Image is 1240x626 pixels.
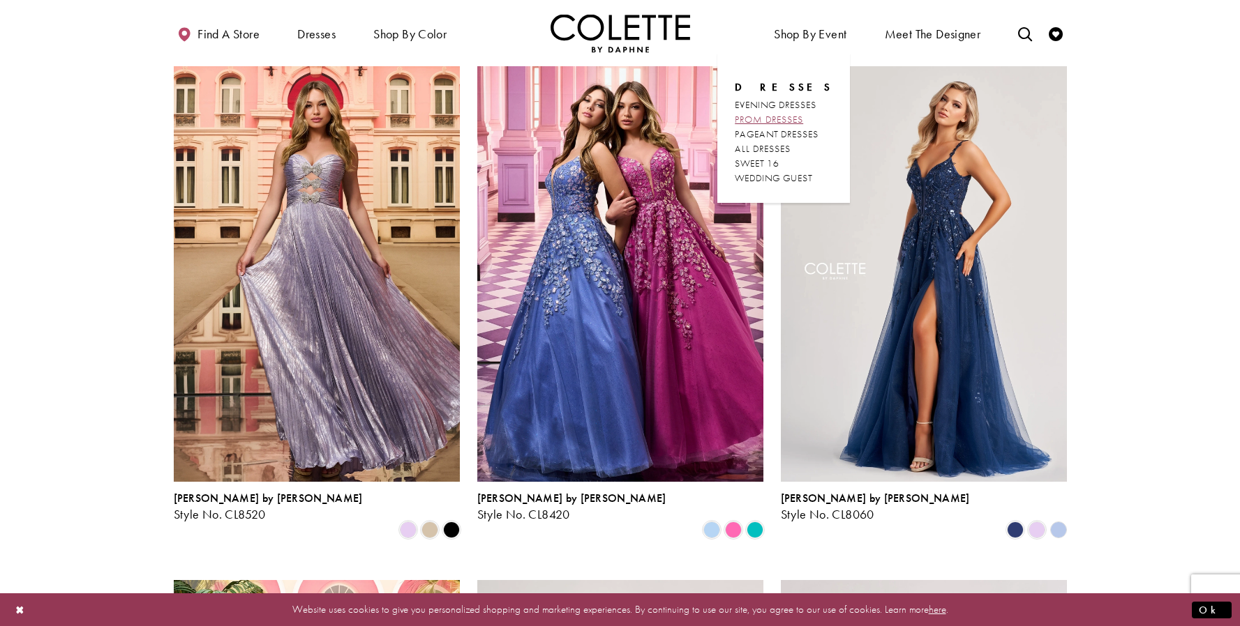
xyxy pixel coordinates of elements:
span: Shop by color [370,14,450,52]
a: Meet the designer [881,14,985,52]
i: Black [443,521,460,538]
span: Find a store [197,27,260,41]
a: PROM DRESSES [735,112,832,127]
a: Visit Colette by Daphne Style No. CL8060 Page [781,66,1067,482]
i: Navy Blue [1007,521,1024,538]
span: Shop by color [373,27,447,41]
a: ALL DRESSES [735,142,832,156]
a: Visit Colette by Daphne Style No. CL8420 Page [477,66,763,482]
a: Visit Colette by Daphne Style No. CL8520 Page [174,66,460,482]
i: Periwinkle [703,521,720,538]
div: Colette by Daphne Style No. CL8520 [174,492,363,521]
span: Meet the designer [885,27,981,41]
i: Pink [725,521,742,538]
a: Find a store [174,14,263,52]
span: Style No. CL8420 [477,506,570,522]
a: Check Wishlist [1045,14,1066,52]
span: WEDDING GUEST [735,171,812,184]
i: Gold Dust [421,521,438,538]
span: Style No. CL8060 [781,506,874,522]
i: Bluebell [1050,521,1067,538]
a: SWEET 16 [735,156,832,171]
a: EVENING DRESSES [735,98,832,112]
span: [PERSON_NAME] by [PERSON_NAME] [174,491,363,505]
span: ALL DRESSES [735,142,791,155]
span: [PERSON_NAME] by [PERSON_NAME] [477,491,666,505]
button: Close Dialog [8,597,32,622]
span: EVENING DRESSES [735,98,816,111]
div: Colette by Daphne Style No. CL8420 [477,492,666,521]
i: Jade [747,521,763,538]
span: Dresses [294,14,339,52]
span: Dresses [297,27,336,41]
span: PAGEANT DRESSES [735,128,819,140]
p: Website uses cookies to give you personalized shopping and marketing experiences. By continuing t... [100,600,1140,619]
span: [PERSON_NAME] by [PERSON_NAME] [781,491,970,505]
i: Lilac [1029,521,1045,538]
a: Toggle search [1015,14,1036,52]
img: Colette by Daphne [551,14,690,52]
a: PAGEANT DRESSES [735,127,832,142]
button: Submit Dialog [1192,601,1232,618]
div: Colette by Daphne Style No. CL8060 [781,492,970,521]
span: Style No. CL8520 [174,506,266,522]
span: Shop By Event [774,27,846,41]
i: Lilac [400,521,417,538]
a: Visit Home Page [551,14,690,52]
span: Dresses [735,80,832,94]
span: SWEET 16 [735,157,779,169]
a: WEDDING GUEST [735,171,832,185]
span: Shop By Event [770,14,850,52]
span: PROM DRESSES [735,113,803,125]
a: here [929,602,946,616]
